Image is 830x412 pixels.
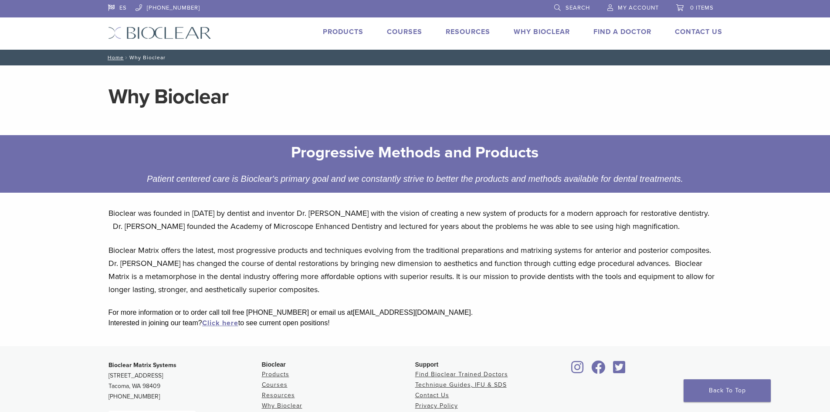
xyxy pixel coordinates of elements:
a: Products [323,27,363,36]
a: Bioclear [589,366,609,375]
a: Click here [202,319,238,327]
a: Why Bioclear [262,402,302,409]
a: Contact Us [415,392,449,399]
nav: Why Bioclear [102,50,729,65]
a: Bioclear [610,366,629,375]
div: Interested in joining our team? to see current open positions! [108,318,722,328]
a: Bioclear [569,366,587,375]
span: Search [566,4,590,11]
span: Bioclear [262,361,286,368]
a: Home [105,54,124,61]
a: Back To Top [684,379,771,402]
h1: Why Bioclear [108,86,722,107]
a: Privacy Policy [415,402,458,409]
h2: Progressive Methods and Products [145,142,685,163]
img: Bioclear [108,27,211,39]
p: Bioclear was founded in [DATE] by dentist and inventor Dr. [PERSON_NAME] with the vision of creat... [108,207,722,233]
a: Resources [446,27,490,36]
div: Patient centered care is Bioclear's primary goal and we constantly strive to better the products ... [139,172,692,186]
span: / [124,55,129,60]
span: My Account [618,4,659,11]
span: Support [415,361,439,368]
a: Why Bioclear [514,27,570,36]
a: Courses [387,27,422,36]
a: Find Bioclear Trained Doctors [415,371,508,378]
strong: Bioclear Matrix Systems [108,361,176,369]
div: For more information or to order call toll free [PHONE_NUMBER] or email us at [EMAIL_ADDRESS][DOM... [108,307,722,318]
p: [STREET_ADDRESS] Tacoma, WA 98409 [PHONE_NUMBER] [108,360,262,402]
a: Resources [262,392,295,399]
a: Products [262,371,289,378]
span: 0 items [690,4,714,11]
p: Bioclear Matrix offers the latest, most progressive products and techniques evolving from the tra... [108,244,722,296]
a: Courses [262,381,288,388]
a: Technique Guides, IFU & SDS [415,381,507,388]
a: Find A Doctor [593,27,651,36]
a: Contact Us [675,27,722,36]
